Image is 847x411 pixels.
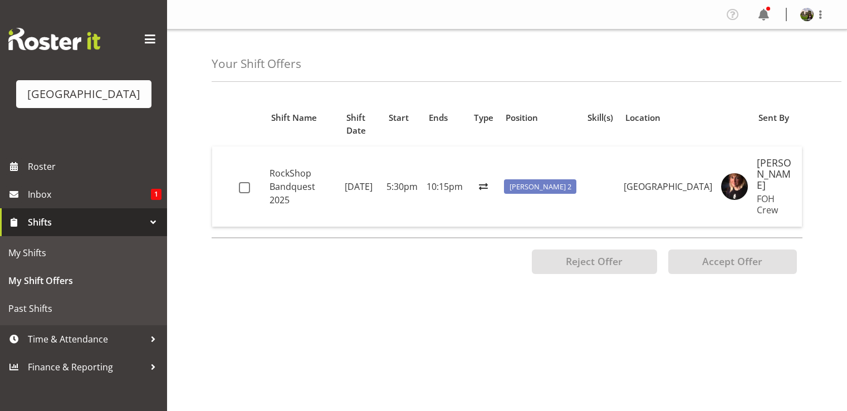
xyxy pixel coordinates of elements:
span: 1 [151,189,161,200]
span: Skill(s) [587,111,613,124]
span: Shift Name [271,111,317,124]
td: 10:15pm [422,146,467,226]
span: Past Shifts [8,300,159,317]
span: Finance & Reporting [28,359,145,375]
td: RockShop Bandquest 2025 [265,146,340,226]
span: Type [474,111,493,124]
span: Time & Attendance [28,331,145,348]
span: [PERSON_NAME] 2 [510,182,571,192]
span: My Shifts [8,244,159,261]
span: Shifts [28,214,145,231]
span: Start [389,111,409,124]
button: Reject Offer [532,249,657,274]
p: FOH Crew [757,193,793,216]
div: [GEOGRAPHIC_DATA] [27,86,140,102]
span: Position [506,111,538,124]
span: Accept Offer [702,255,762,268]
span: Reject Offer [566,255,623,268]
button: Accept Offer [668,249,797,274]
a: My Shifts [3,239,164,267]
img: michelle-englehardt77a61dd232cbae36c93d4705c8cf7ee3.png [721,173,748,200]
h4: Your Shift Offers [212,57,301,70]
h5: [PERSON_NAME] [757,158,793,190]
span: Sent By [758,111,789,124]
span: Ends [429,111,448,124]
a: Past Shifts [3,295,164,322]
span: Location [625,111,660,124]
span: Inbox [28,186,151,203]
img: valerie-donaldson30b84046e2fb4b3171eb6bf86b7ff7f4.png [800,8,814,21]
a: My Shift Offers [3,267,164,295]
span: My Shift Offers [8,272,159,289]
td: [DATE] [340,146,382,226]
td: [GEOGRAPHIC_DATA] [619,146,717,226]
span: Roster [28,158,161,175]
img: Rosterit website logo [8,28,100,50]
td: 5:30pm [382,146,422,226]
span: Shift Date [346,111,375,137]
